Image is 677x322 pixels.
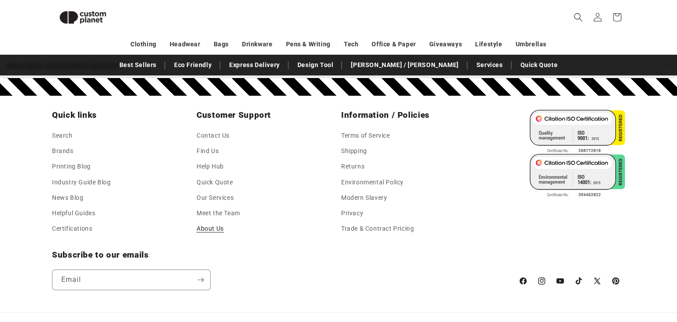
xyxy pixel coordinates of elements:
a: Printing Blog [52,159,91,174]
a: Giveaways [429,37,462,52]
a: Quick Quote [197,175,233,190]
a: Express Delivery [225,57,284,73]
a: Environmental Policy [341,175,404,190]
a: Contact Us [197,130,230,143]
img: ISO 9001 Certified [530,110,625,154]
a: Brands [52,143,74,159]
a: Bags [214,37,229,52]
a: Best Sellers [115,57,161,73]
a: Drinkware [242,37,272,52]
summary: Search [569,7,588,27]
a: Certifications [52,221,92,236]
iframe: Chat Widget [532,227,677,322]
a: Office & Paper [372,37,416,52]
a: Modern Slavery [341,190,387,206]
a: [PERSON_NAME] / [PERSON_NAME] [346,57,463,73]
h2: Subscribe to our emails [52,250,510,260]
a: Quick Quote [516,57,562,73]
h2: Information / Policies [341,110,480,120]
a: Helpful Guides [52,206,95,221]
a: News Blog [52,190,83,206]
a: Industry Guide Blog [52,175,111,190]
a: Umbrellas [516,37,547,52]
a: Services [472,57,507,73]
a: Returns [341,159,365,174]
a: Design Tool [293,57,338,73]
button: Subscribe [191,270,210,290]
a: Lifestyle [475,37,502,52]
a: Trade & Contract Pricing [341,221,414,236]
h2: Customer Support [197,110,336,120]
a: Find Us [197,143,219,159]
a: Eco Friendly [170,57,216,73]
a: Clothing [130,37,156,52]
a: About Us [197,221,224,236]
a: Meet the Team [197,206,240,221]
a: Tech [344,37,358,52]
a: Shipping [341,143,367,159]
a: Search [52,130,73,143]
img: Custom Planet [52,4,114,31]
a: Terms of Service [341,130,390,143]
h2: Quick links [52,110,191,120]
img: ISO 14001 Certified [530,154,625,198]
a: Pens & Writing [286,37,331,52]
a: Our Services [197,190,234,206]
a: Help Hub [197,159,224,174]
a: Privacy [341,206,363,221]
a: Headwear [170,37,201,52]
